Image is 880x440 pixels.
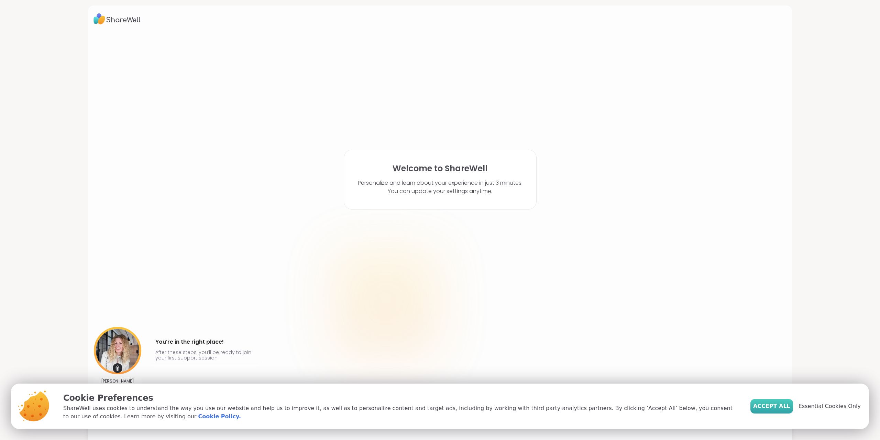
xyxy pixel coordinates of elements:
[113,363,122,373] img: mic icon
[750,399,793,414] button: Accept All
[93,11,141,27] img: ShareWell Logo
[198,412,241,421] a: Cookie Policy.
[101,378,134,384] p: [PERSON_NAME]
[155,350,254,361] p: After these steps, you’ll be ready to join your first support session.
[155,336,254,347] h4: You’re in the right place!
[63,404,739,421] p: ShareWell uses cookies to understand the way you use our website and help us to improve it, as we...
[393,164,487,173] h1: Welcome to ShareWell
[753,402,790,410] span: Accept All
[63,392,739,404] p: Cookie Preferences
[799,402,861,410] span: Essential Cookies Only
[358,179,522,195] p: Personalize and learn about your experience in just 3 minutes. You can update your settings anytime.
[94,327,141,374] img: User image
